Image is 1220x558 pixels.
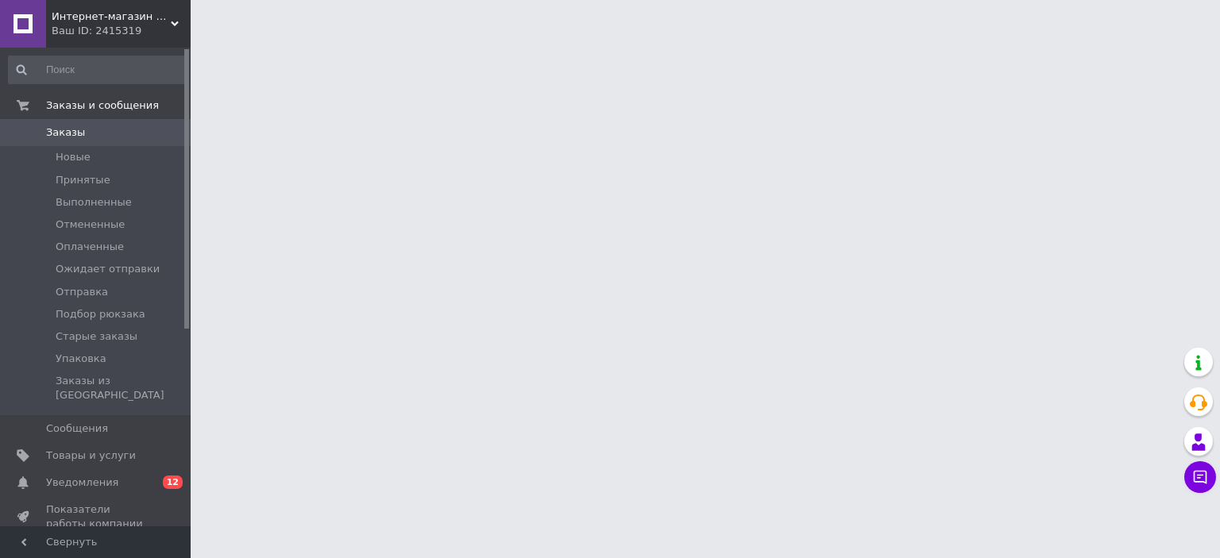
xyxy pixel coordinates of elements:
[8,56,187,84] input: Поиск
[56,262,160,276] span: Ожидает отправки
[163,475,183,489] span: 12
[46,502,147,531] span: Показатели работы компании
[46,448,136,463] span: Товары и услуги
[46,421,108,436] span: Сообщения
[56,150,91,164] span: Новые
[56,374,186,402] span: Заказы из [GEOGRAPHIC_DATA]
[56,173,110,187] span: Принятые
[56,307,145,321] span: Подбор рюкзака
[52,24,191,38] div: Ваш ID: 2415319
[56,352,106,366] span: Упаковка
[56,195,132,210] span: Выполненные
[46,475,118,490] span: Уведомления
[46,125,85,140] span: Заказы
[1184,461,1216,493] button: Чат с покупателем
[56,217,125,232] span: Отмененные
[52,10,171,24] span: Интернет-магазин "Скайт"
[56,285,108,299] span: Отправка
[46,98,159,113] span: Заказы и сообщения
[56,329,137,344] span: Старые заказы
[56,240,124,254] span: Оплаченные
